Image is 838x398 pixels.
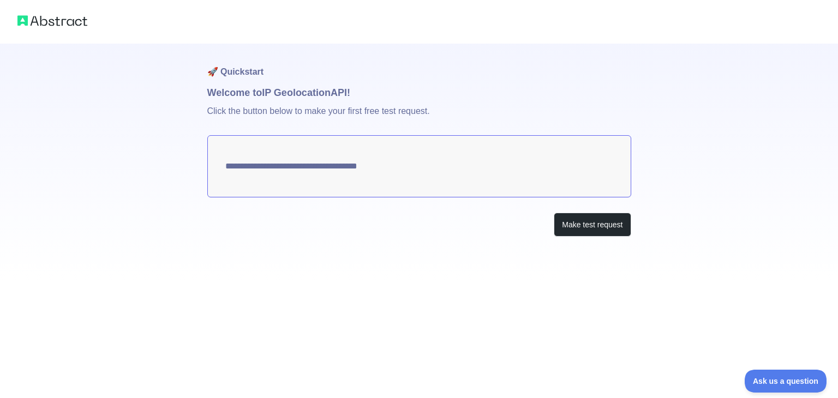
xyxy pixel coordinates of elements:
[207,100,631,135] p: Click the button below to make your first free test request.
[17,13,87,28] img: Abstract logo
[554,213,631,237] button: Make test request
[207,44,631,85] h1: 🚀 Quickstart
[207,85,631,100] h1: Welcome to IP Geolocation API!
[745,370,827,393] iframe: Toggle Customer Support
